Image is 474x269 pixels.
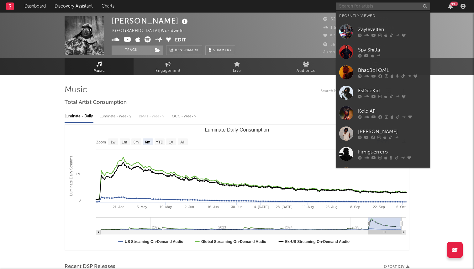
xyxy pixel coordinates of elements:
[112,27,191,35] div: [GEOGRAPHIC_DATA] | Worldwide
[350,205,360,209] text: 8. Sep
[207,205,219,209] text: 16. Jun
[231,205,242,209] text: 30. Jun
[373,205,385,209] text: 22. Sep
[185,205,194,209] text: 2. Jun
[155,67,181,75] span: Engagement
[122,140,127,144] text: 1m
[323,34,341,38] span: 5,158
[134,140,139,144] text: 3m
[180,140,184,144] text: All
[336,123,430,144] a: [PERSON_NAME]
[285,239,350,244] text: Ex-US Streaming On-Demand Audio
[302,205,313,209] text: 11. Aug
[448,4,453,9] button: 99+
[271,58,340,75] a: Audience
[323,17,347,21] span: 627,633
[69,156,73,196] text: Luminate Daily Streams
[166,46,202,55] a: Benchmark
[339,12,427,20] div: Recently Viewed
[112,16,189,26] div: [PERSON_NAME]
[93,67,105,75] span: Music
[113,205,124,209] text: 21. Apr
[336,164,430,185] a: Swayvee
[100,111,133,122] div: Luminate - Weekly
[336,103,430,123] a: Kold AF
[175,36,186,44] button: Edit
[156,140,163,144] text: YTD
[323,26,341,30] span: 1,510
[79,198,81,202] text: 0
[134,58,203,75] a: Engagement
[336,144,430,164] a: Fimiguerrero
[137,205,147,209] text: 5. May
[358,107,427,115] div: Kold AF
[336,62,430,83] a: BhadBoi OML
[326,205,337,209] text: 25. Aug
[233,67,241,75] span: Live
[172,111,197,122] div: OCC - Weekly
[358,87,427,94] div: EsDeeKid
[125,239,183,244] text: US Streaming On-Demand Audio
[65,111,93,122] div: Luminate - Daily
[252,205,269,209] text: 14. [DATE]
[112,46,151,55] button: Track
[276,205,292,209] text: 28. [DATE]
[96,140,106,144] text: Zoom
[358,128,427,135] div: [PERSON_NAME]
[201,239,266,244] text: Global Streaming On-Demand Audio
[205,46,235,55] button: Summary
[358,26,427,33] div: Zaylevelten
[65,125,409,250] svg: Luminate Daily Consumption
[323,43,386,47] span: 582,833 Monthly Listeners
[383,265,409,269] button: Export CSV
[65,58,134,75] a: Music
[358,148,427,156] div: Fimiguerrero
[205,127,269,132] text: Luminate Daily Consumption
[160,205,172,209] text: 19. May
[336,83,430,103] a: EsDeeKid
[358,67,427,74] div: BhadBoi OML
[76,172,81,176] text: 1M
[65,99,127,106] span: Total Artist Consumption
[450,2,458,6] div: 99 +
[213,49,232,52] span: Summary
[297,67,316,75] span: Audience
[203,58,271,75] a: Live
[336,42,430,62] a: Spy Shitta
[396,205,405,209] text: 6. Oct
[317,89,383,94] input: Search by song name or URL
[358,46,427,54] div: Spy Shitta
[111,140,116,144] text: 1w
[175,47,199,54] span: Benchmark
[336,3,430,10] input: Search for artists
[323,50,360,54] span: Jump Score: 73.4
[145,140,150,144] text: 6m
[336,21,430,42] a: Zaylevelten
[169,140,173,144] text: 1y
